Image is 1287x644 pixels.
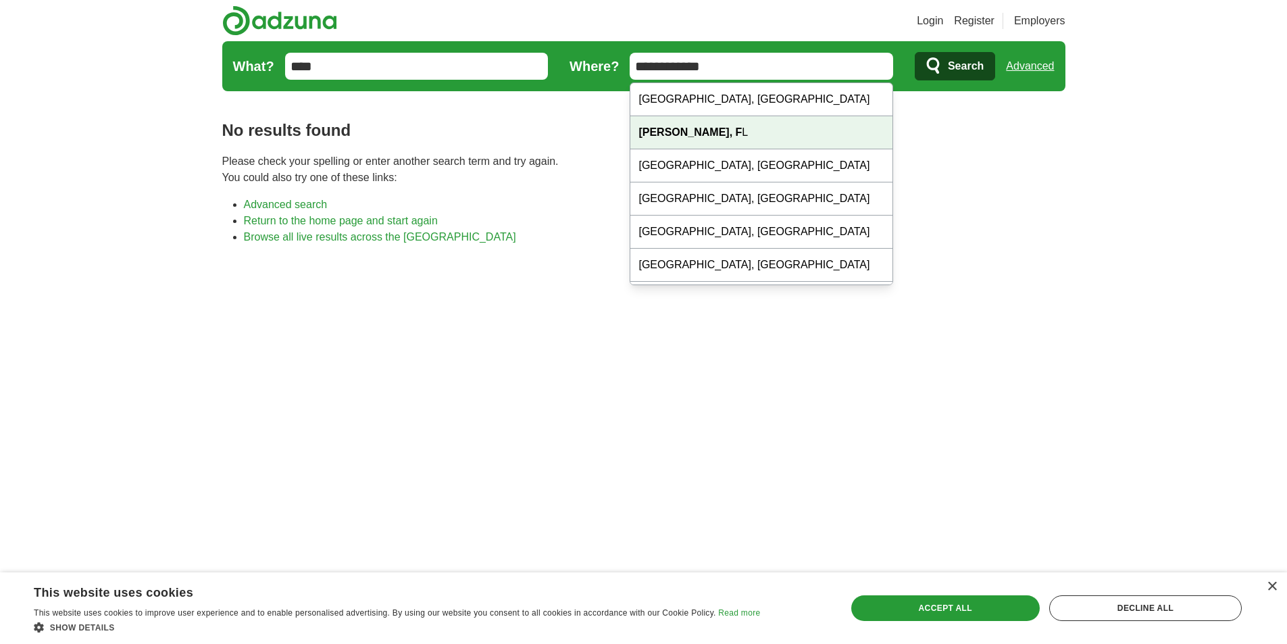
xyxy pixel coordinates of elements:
[1014,13,1065,29] a: Employers
[630,182,892,216] div: [GEOGRAPHIC_DATA], [GEOGRAPHIC_DATA]
[244,231,516,243] a: Browse all live results across the [GEOGRAPHIC_DATA]
[630,116,892,149] div: L
[233,56,274,76] label: What?
[630,282,892,315] div: [GEOGRAPHIC_DATA], [GEOGRAPHIC_DATA]
[222,153,1065,186] p: Please check your spelling or enter another search term and try again. You could also try one of ...
[34,608,716,618] span: This website uses cookies to improve user experience and to enable personalised advertising. By u...
[34,620,760,634] div: Show details
[222,5,337,36] img: Adzuna logo
[570,56,619,76] label: Where?
[948,53,984,80] span: Search
[718,608,760,618] a: Read more, opens a new window
[1267,582,1277,592] div: Close
[34,580,726,601] div: This website uses cookies
[222,118,1065,143] h1: No results found
[244,215,438,226] a: Return to the home page and start again
[954,13,994,29] a: Register
[1006,53,1054,80] a: Advanced
[630,216,892,249] div: [GEOGRAPHIC_DATA], [GEOGRAPHIC_DATA]
[630,149,892,182] div: [GEOGRAPHIC_DATA], [GEOGRAPHIC_DATA]
[630,249,892,282] div: [GEOGRAPHIC_DATA], [GEOGRAPHIC_DATA]
[244,199,328,210] a: Advanced search
[851,595,1040,621] div: Accept all
[630,83,892,116] div: [GEOGRAPHIC_DATA], [GEOGRAPHIC_DATA]
[50,623,115,633] span: Show details
[915,52,995,80] button: Search
[917,13,943,29] a: Login
[1049,595,1242,621] div: Decline all
[638,126,742,138] strong: [PERSON_NAME], F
